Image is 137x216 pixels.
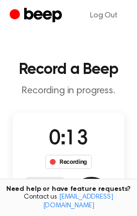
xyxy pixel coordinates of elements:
a: Beep [10,6,64,25]
p: Recording in progress. [8,85,129,97]
span: 0:13 [49,129,88,149]
div: Recording [45,155,92,169]
a: Log Out [80,4,127,27]
span: Contact us [6,193,131,210]
button: Delete Audio Record [26,177,64,216]
a: [EMAIL_ADDRESS][DOMAIN_NAME] [43,194,113,209]
button: Save Audio Record [72,177,111,216]
h1: Record a Beep [8,62,129,77]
